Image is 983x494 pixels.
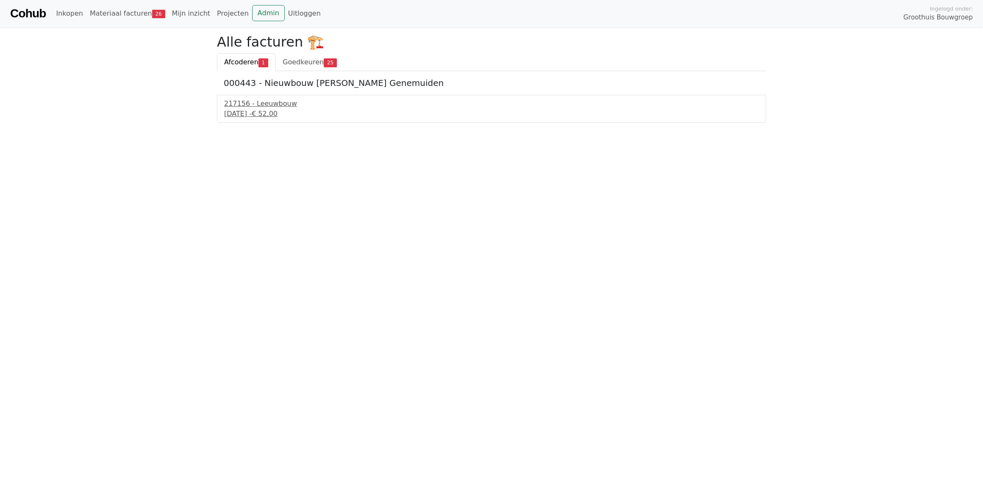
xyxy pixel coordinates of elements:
div: [DATE] - [224,109,759,119]
span: € 52,00 [252,110,278,118]
a: Mijn inzicht [169,5,214,22]
h5: 000443 - Nieuwbouw [PERSON_NAME] Genemuiden [224,78,759,88]
span: 26 [152,10,165,18]
span: Ingelogd onder: [930,5,973,13]
a: Cohub [10,3,46,24]
span: 25 [324,58,337,67]
a: Projecten [214,5,252,22]
a: Goedkeuren25 [275,53,344,71]
span: 1 [258,58,268,67]
span: Afcoderen [224,58,258,66]
a: Afcoderen1 [217,53,275,71]
a: Admin [252,5,285,21]
div: 217156 - Leeuwbouw [224,99,759,109]
span: Goedkeuren [283,58,324,66]
a: Uitloggen [285,5,324,22]
span: Groothuis Bouwgroep [903,13,973,22]
a: Materiaal facturen26 [86,5,169,22]
a: Inkopen [53,5,86,22]
a: 217156 - Leeuwbouw[DATE] -€ 52,00 [224,99,759,119]
h2: Alle facturen 🏗️ [217,34,766,50]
